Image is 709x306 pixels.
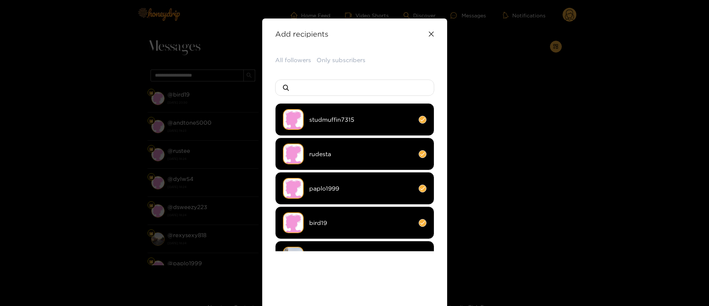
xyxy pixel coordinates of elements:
[283,178,304,199] img: no-avatar.png
[283,144,304,164] img: no-avatar.png
[283,109,304,130] img: no-avatar.png
[309,150,413,158] span: rudesta
[275,56,311,64] button: All followers
[275,30,328,38] strong: Add recipients
[317,56,365,64] button: Only subscribers
[309,115,413,124] span: studmuffin7315
[283,212,304,233] img: no-avatar.png
[309,184,413,193] span: paplo1999
[309,219,413,227] span: bird19
[283,247,304,268] img: i5mod-826e3ac0-f274-4433-aacd-2a847ab201d7.jpeg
